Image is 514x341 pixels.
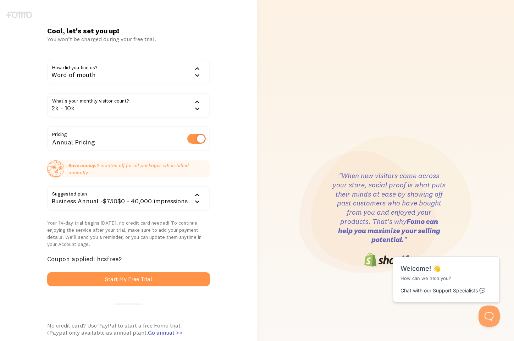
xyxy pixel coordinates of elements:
strong: Save money: [68,162,96,169]
div: Annual Pricing [47,126,210,152]
h3: "When new visitors come across your store, social proof is what puts their minds at ease by showi... [332,171,446,244]
div: 2k - 10k [47,93,210,118]
img: fomo-logo-gray-b99e0e8ada9f9040e2984d0d95b3b12da0074ffd48d1e5cb62ac37fc77b0b268.svg [6,11,32,18]
h1: Cool, let's set you up! [47,26,210,35]
div: You won’t be charged during your free trial. [47,35,210,43]
div: Business Annual - $0 - 40,000 impressions [47,186,210,211]
div: Word of mouth [47,60,210,84]
iframe: Help Scout Beacon - Open [479,306,500,327]
p: Your 14-day trial begins [DATE], no credit card needed! To continue enjoying the service after yo... [47,219,210,248]
img: shopify-logo-6cb0242e8808f3daf4ae861e06351a6977ea544d1a5c563fd64e3e69b7f1d4c4.png [364,253,414,267]
del: $750 [103,197,117,205]
p: 2 months off for all packages when billed annually. [68,162,210,176]
p: Coupon applied: hcsfree2 [47,254,210,264]
div: No credit card? Use PayPal to start a free Fomo trial. (Paypal only available as annual plan). [47,322,210,336]
iframe: Help Scout Beacon - Messages and Notifications [389,238,504,306]
span: Go annual >> [148,329,183,336]
button: Start My Free Trial [47,272,210,286]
